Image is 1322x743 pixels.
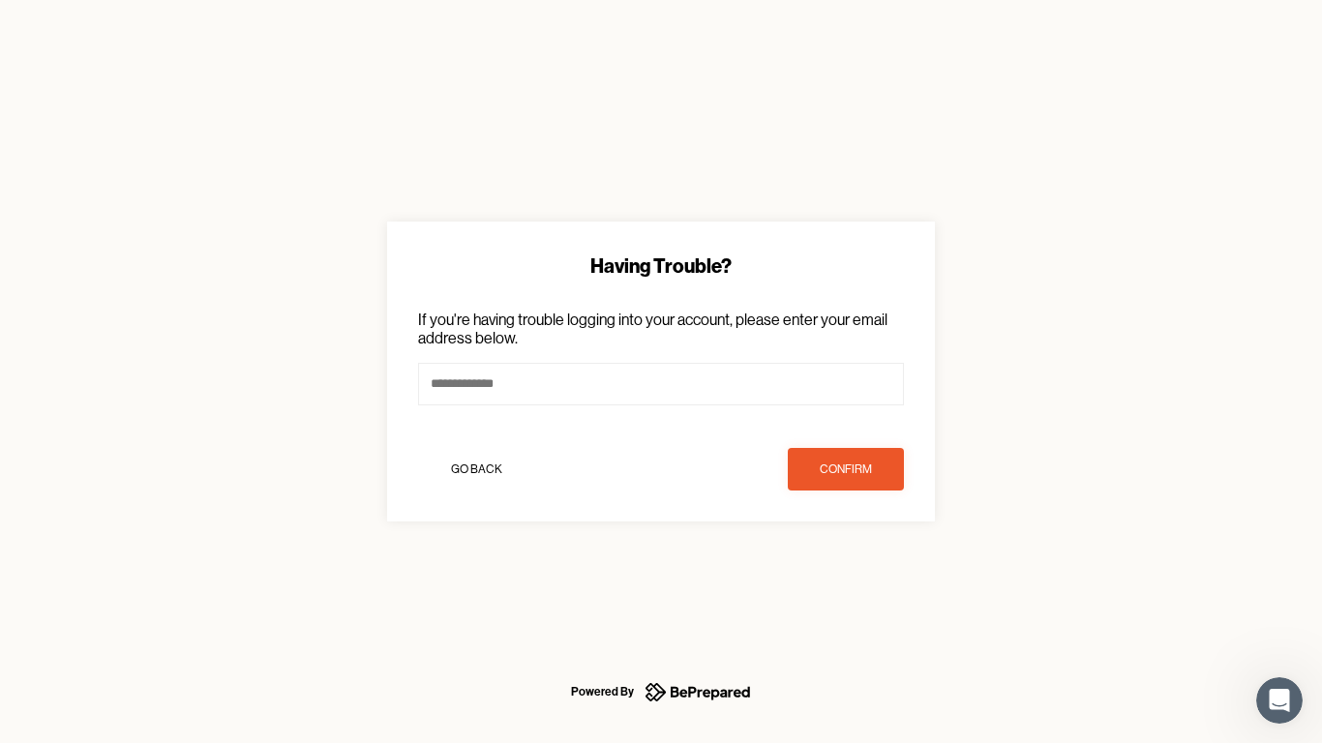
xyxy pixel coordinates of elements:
button: confirm [788,448,904,490]
iframe: Intercom live chat [1256,677,1303,724]
p: If you're having trouble logging into your account, please enter your email address below. [418,311,904,347]
button: Go Back [418,448,534,490]
div: Powered By [571,680,634,703]
div: Having Trouble? [418,253,904,280]
div: Go Back [451,460,502,479]
div: confirm [820,460,872,479]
